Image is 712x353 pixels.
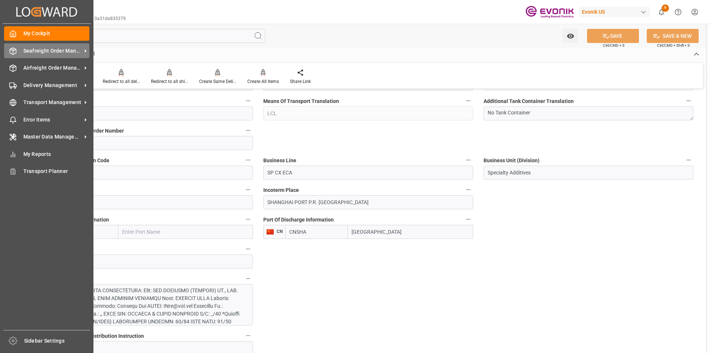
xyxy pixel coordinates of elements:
button: Help Center [670,4,686,20]
textarea: No Tank Container [484,106,693,120]
div: Create Same Delivery Date [199,78,236,85]
button: Additional Tank Container Translation [684,96,693,106]
span: Incoterm Place [263,186,299,194]
span: Transport Planner [23,167,90,175]
span: Business Unit (Division) [484,157,540,164]
img: country [266,229,274,235]
button: Incoterm [243,185,253,194]
span: My Cockpit [23,30,90,37]
button: show 9 new notifications [653,4,670,20]
button: SAVE [587,29,639,43]
span: Airfreight Order Management [23,64,82,72]
button: Means Of Transport Translation [464,96,473,106]
button: Business Line [464,155,473,165]
input: Search Fields [34,29,265,43]
div: Share Link [290,78,311,85]
span: Ctrl/CMD + Shift + S [657,43,690,48]
span: Sidebar Settings [24,337,90,345]
button: Means Of Transport [243,96,253,106]
span: Business Line [263,157,296,164]
span: Port Of Discharge Information [263,216,334,224]
input: Enter Port Name [118,225,253,239]
button: U.S. State Of Origin [243,244,253,254]
img: Evonik-brand-mark-Deep-Purple-RGB.jpeg_1700498283.jpeg [525,6,574,19]
button: Port Of Loading Information [243,214,253,224]
a: My Cockpit [4,26,89,41]
span: 9 [662,4,669,12]
button: Physical Document Distribution Instruction [243,331,253,340]
input: Enter Port Name [348,225,473,239]
button: SAVE & NEW [647,29,699,43]
input: Enter Locode [285,225,348,239]
div: Evonik US [579,7,650,17]
button: Port Of Discharge Information [464,214,473,224]
span: CN [274,229,283,234]
span: Delivery Management [23,81,82,89]
button: Evonik US [579,5,653,19]
div: Redirect to all shipments [151,78,188,85]
span: My Reports [23,150,90,158]
button: Text Information [243,274,253,283]
span: Seafreight Order Management [23,47,82,55]
span: Transport Management [23,99,82,106]
button: Incoterm Place [464,185,473,194]
span: Master Data Management [23,133,82,141]
span: Means Of Transport Translation [263,97,339,105]
div: Redirect to all deliveries [103,78,140,85]
span: Ctrl/CMD + S [603,43,624,48]
button: Customer Purchase Order Number [243,126,253,135]
a: My Reports [4,147,89,161]
a: Transport Planner [4,164,89,179]
span: Physical Document Distribution Instruction [43,332,144,340]
button: Business Unit (Division) [684,155,693,165]
button: open menu [563,29,578,43]
div: Create All Items [247,78,279,85]
button: Business Line Division Code [243,155,253,165]
span: Error Items [23,116,82,124]
span: Additional Tank Container Translation [484,97,574,105]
